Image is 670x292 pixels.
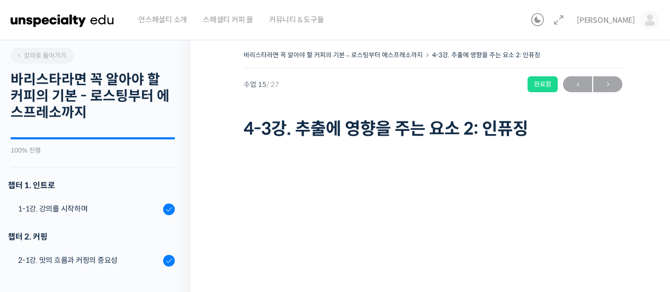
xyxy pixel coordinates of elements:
span: / 27 [266,80,279,89]
a: 다음→ [593,76,622,92]
div: 2-1강. 맛의 흐름과 커핑의 중요성 [18,254,160,266]
a: ←이전 [563,76,592,92]
span: 수업 15 [244,81,279,88]
a: 4-3강. 추출에 영향을 주는 요소 2: 인퓨징 [432,51,540,59]
span: 강의로 돌아가기 [16,51,66,59]
h2: 바리스타라면 꼭 알아야 할 커피의 기본 - 로스팅부터 에스프레소까지 [11,72,175,121]
span: ← [563,77,592,92]
div: 1-1강. 강의를 시작하며 [18,203,160,215]
span: [PERSON_NAME] [577,15,635,25]
a: 강의로 돌아가기 [11,48,74,64]
div: 100% 진행 [11,147,175,154]
h3: 챕터 1. 인트로 [8,178,175,192]
div: 완료함 [528,76,558,92]
div: 챕터 2. 커핑 [8,229,175,244]
h1: 4-3강. 추출에 영향을 주는 요소 2: 인퓨징 [244,119,622,139]
span: → [593,77,622,92]
a: 바리스타라면 꼭 알아야 할 커피의 기본 – 로스팅부터 에스프레소까지 [244,51,423,59]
